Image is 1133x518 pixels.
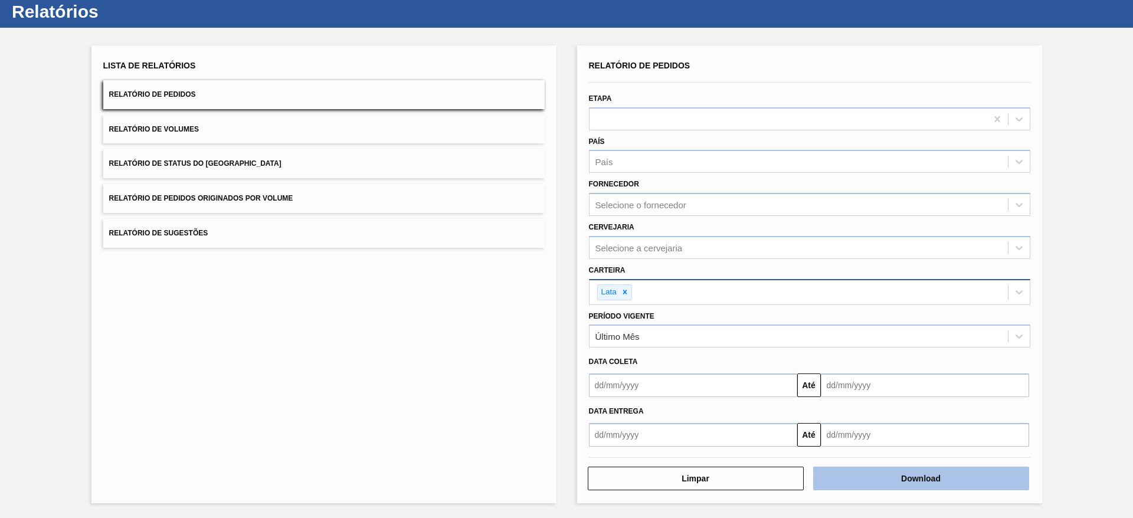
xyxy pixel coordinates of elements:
div: Selecione a cervejaria [595,242,683,253]
button: Relatório de Pedidos [103,80,545,109]
button: Relatório de Sugestões [103,219,545,248]
div: País [595,157,613,167]
label: País [589,137,605,146]
span: Data coleta [589,358,638,366]
span: Relatório de Pedidos [109,90,196,99]
span: Relatório de Status do [GEOGRAPHIC_DATA] [109,159,281,168]
div: Selecione o fornecedor [595,200,686,210]
input: dd/mm/yyyy [589,423,797,447]
h1: Relatórios [12,5,221,18]
input: dd/mm/yyyy [589,373,797,397]
input: dd/mm/yyyy [821,423,1029,447]
span: Data Entrega [589,407,644,415]
button: Download [813,467,1029,490]
label: Carteira [589,266,626,274]
span: Relatório de Sugestões [109,229,208,237]
button: Relatório de Pedidos Originados por Volume [103,184,545,213]
span: Relatório de Pedidos Originados por Volume [109,194,293,202]
button: Até [797,373,821,397]
button: Relatório de Volumes [103,115,545,144]
button: Limpar [588,467,804,490]
span: Relatório de Pedidos [589,61,690,70]
span: Relatório de Volumes [109,125,199,133]
button: Até [797,423,821,447]
div: Último Mês [595,332,640,342]
label: Período Vigente [589,312,654,320]
div: Lata [598,285,618,300]
button: Relatório de Status do [GEOGRAPHIC_DATA] [103,149,545,178]
label: Fornecedor [589,180,639,188]
label: Cervejaria [589,223,634,231]
span: Lista de Relatórios [103,61,196,70]
input: dd/mm/yyyy [821,373,1029,397]
label: Etapa [589,94,612,103]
